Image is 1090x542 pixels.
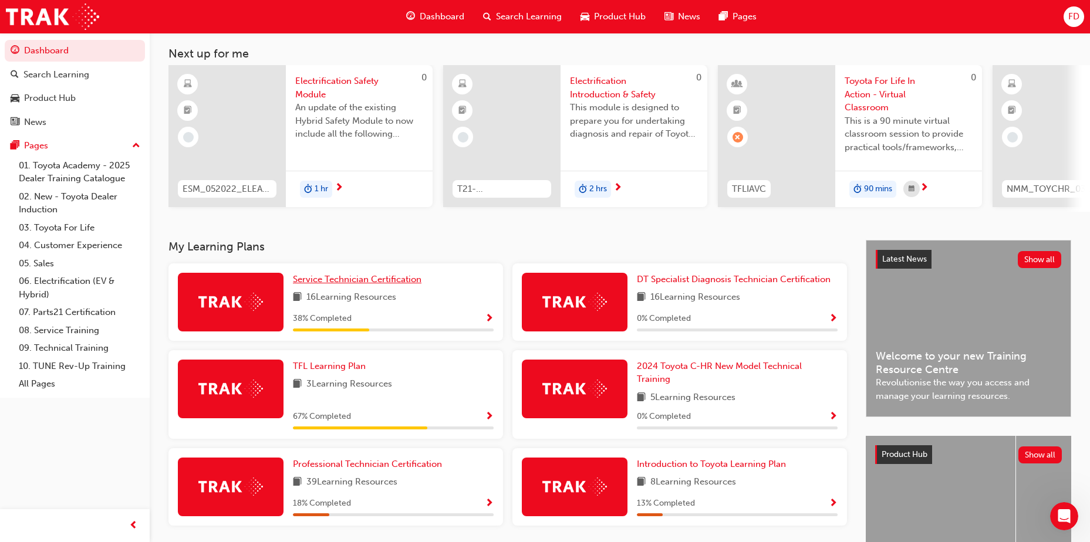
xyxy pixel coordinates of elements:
span: book-icon [293,475,302,490]
span: 0 % Completed [637,410,691,424]
span: 8 Learning Resources [650,475,736,490]
span: 13 % Completed [637,497,695,510]
a: Latest NewsShow allWelcome to your new Training Resource CentreRevolutionise the way you access a... [866,240,1071,417]
span: 0 [421,72,427,83]
button: Show all [1018,251,1062,268]
span: This module is designed to prepare you for undertaking diagnosis and repair of Toyota & Lexus Ele... [570,101,698,141]
button: Show Progress [485,311,494,326]
span: 18 % Completed [293,497,351,510]
span: booktick-icon [184,103,192,118]
a: 04. Customer Experience [14,236,145,255]
img: Trak [542,380,607,398]
button: Pages [5,135,145,157]
span: 16 Learning Resources [306,290,396,305]
span: booktick-icon [458,103,467,118]
iframe: Intercom live chat [1050,502,1078,530]
a: search-iconSearch Learning [474,5,571,29]
span: car-icon [11,93,19,104]
span: learningResourceType_ELEARNING-icon [184,77,192,92]
span: book-icon [293,377,302,392]
div: Search Learning [23,68,89,82]
span: 39 Learning Resources [306,475,397,490]
a: 0ESM_052022_ELEARNElectrification Safety ModuleAn update of the existing Hybrid Safety Module to ... [168,65,433,207]
button: Show Progress [829,311,838,326]
span: T21-FOD_HVIS_PREREQ [457,182,546,196]
span: search-icon [483,9,491,24]
a: Search Learning [5,64,145,86]
span: Search Learning [496,10,562,23]
span: TFLIAVC [732,182,766,196]
a: Product HubShow all [875,445,1062,464]
a: Latest NewsShow all [876,250,1061,269]
button: DashboardSearch LearningProduct HubNews [5,38,145,135]
span: An update of the existing Hybrid Safety Module to now include all the following electrification v... [295,101,423,141]
span: Product Hub [882,449,927,459]
a: pages-iconPages [710,5,766,29]
span: Professional Technician Certification [293,459,442,469]
span: Product Hub [594,10,646,23]
span: book-icon [637,475,646,490]
span: booktick-icon [1008,103,1016,118]
span: 0 [696,72,701,83]
span: Revolutionise the way you access and manage your learning resources. [876,376,1061,402]
a: Product Hub [5,87,145,109]
span: next-icon [920,183,929,194]
span: guage-icon [11,46,19,56]
span: prev-icon [129,519,138,533]
span: Toyota For Life In Action - Virtual Classroom [845,74,973,114]
span: Show Progress [485,412,494,422]
span: next-icon [613,183,622,194]
span: 90 mins [864,182,892,196]
span: 2024 Toyota C-HR New Model Technical Training [637,361,802,385]
a: 05. Sales [14,255,145,273]
span: booktick-icon [733,103,741,118]
a: Service Technician Certification [293,273,426,286]
img: Trak [198,380,263,398]
span: 5 Learning Resources [650,391,735,405]
button: FD [1064,6,1084,27]
a: DT Specialist Diagnosis Technician Certification [637,273,835,286]
a: Trak [6,4,99,30]
span: book-icon [637,290,646,305]
span: book-icon [637,391,646,405]
span: 1 hr [315,182,328,196]
a: News [5,111,145,133]
a: 03. Toyota For Life [14,219,145,237]
span: learningRecordVerb_NONE-icon [1007,132,1018,143]
h3: My Learning Plans [168,240,847,253]
img: Trak [198,477,263,496]
span: book-icon [293,290,302,305]
a: guage-iconDashboard [397,5,474,29]
span: learningRecordVerb_ABSENT-icon [733,132,743,143]
span: Show Progress [829,412,838,422]
span: Service Technician Certification [293,274,421,284]
a: 0T21-FOD_HVIS_PREREQElectrification Introduction & SafetyThis module is designed to prepare you f... [443,65,707,207]
a: 09. Technical Training [14,339,145,357]
span: Show Progress [485,314,494,324]
span: learningResourceType_INSTRUCTOR_LED-icon [733,77,741,92]
a: TFL Learning Plan [293,360,370,373]
span: TFL Learning Plan [293,361,366,371]
span: Welcome to your new Training Resource Centre [876,350,1061,376]
h3: Next up for me [150,47,1090,60]
a: 08. Service Training [14,321,145,340]
span: News [678,10,700,23]
a: Dashboard [5,40,145,62]
span: Electrification Introduction & Safety [570,74,698,101]
span: news-icon [664,9,673,24]
span: learningRecordVerb_NONE-icon [458,132,468,143]
span: ESM_052022_ELEARN [183,182,272,196]
div: Pages [24,139,48,153]
button: Show all [1018,446,1062,463]
span: 16 Learning Resources [650,290,740,305]
a: 10. TUNE Rev-Up Training [14,357,145,375]
span: Latest News [882,254,927,264]
span: 38 % Completed [293,312,352,326]
button: Show Progress [829,409,838,424]
span: up-icon [132,138,140,154]
button: Show Progress [829,496,838,511]
img: Trak [198,293,263,311]
span: learningResourceType_ELEARNING-icon [1008,77,1016,92]
span: duration-icon [304,182,312,197]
